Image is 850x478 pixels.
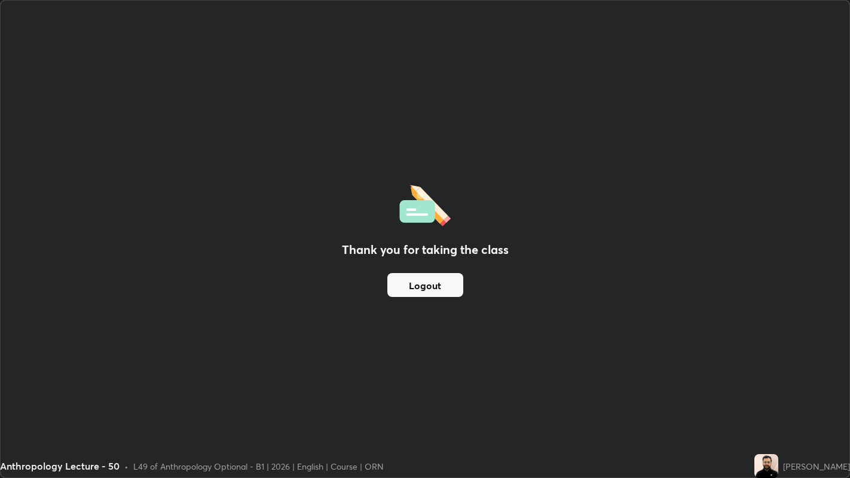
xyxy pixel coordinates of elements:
[124,460,129,473] div: •
[783,460,850,473] div: [PERSON_NAME]
[754,454,778,478] img: 167eb5c629314afbaeb4858ad22f4e4a.jpg
[342,241,509,259] h2: Thank you for taking the class
[387,273,463,297] button: Logout
[399,181,451,226] img: offlineFeedback.1438e8b3.svg
[133,460,384,473] div: L49 of Anthropology Optional - B1 | 2026 | English | Course | ORN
